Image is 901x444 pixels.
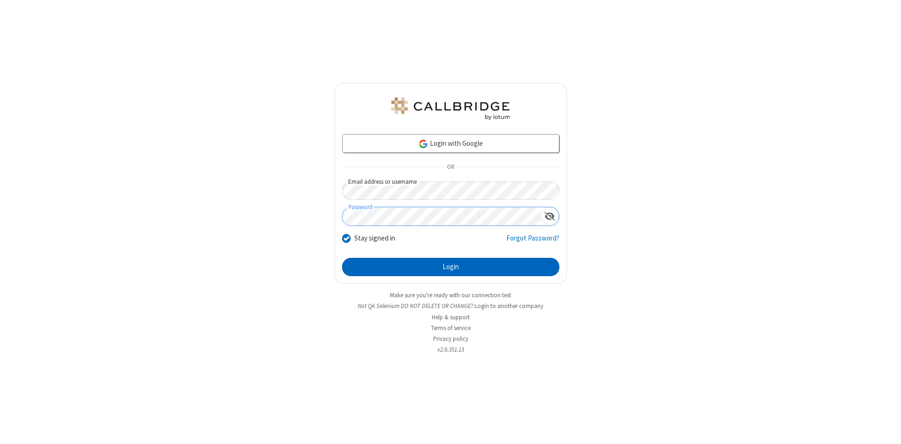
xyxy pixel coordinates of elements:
button: Login [342,258,559,277]
img: google-icon.png [418,139,428,149]
label: Stay signed in [354,233,395,244]
span: OR [443,161,458,174]
li: Not QA Selenium DO NOT DELETE OR CHANGE? [335,301,567,310]
a: Forgot Password? [506,233,559,251]
button: Login to another company [474,301,543,310]
a: Privacy policy [433,335,468,343]
input: Password [343,207,541,226]
li: v2.6.351.13 [335,345,567,354]
div: Show password [541,207,559,225]
a: Terms of service [431,324,471,332]
img: QA Selenium DO NOT DELETE OR CHANGE [389,98,512,120]
a: Login with Google [342,134,559,153]
a: Help & support [432,313,470,321]
a: Make sure you're ready with our connection test [390,291,511,299]
iframe: Chat [878,420,894,437]
input: Email address or username [342,181,559,200]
